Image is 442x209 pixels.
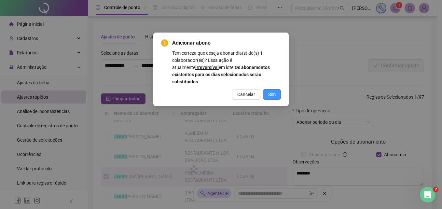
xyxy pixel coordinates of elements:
[263,89,281,100] button: Sim
[237,91,255,98] span: Cancelar
[161,39,168,47] span: exclamation-circle
[420,187,435,202] iframe: Intercom live chat
[232,89,260,100] button: Cancelar
[268,91,276,98] span: Sim
[433,187,438,192] span: 7
[172,65,270,84] b: Os abonamentos existentes para os dias selecionados serão substituídos
[172,39,281,47] span: Adicionar abono
[172,49,281,85] div: Tem certeza que deseja abonar dia(s) do(s) 1 colaborador(es)? Essa ação é atualmente em lote.
[195,65,219,70] b: irreversível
